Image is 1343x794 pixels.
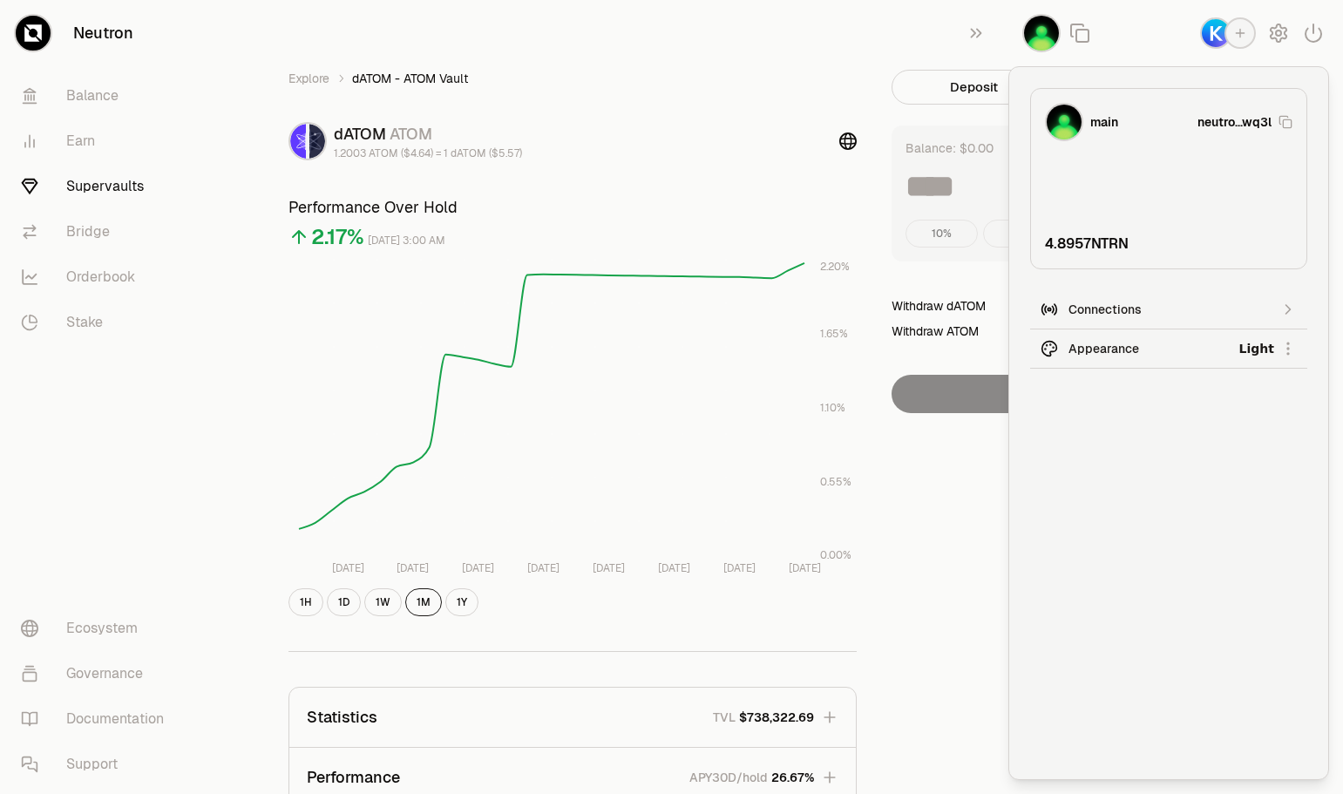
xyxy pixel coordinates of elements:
[7,742,188,787] a: Support
[331,561,363,575] tspan: [DATE]
[820,475,851,489] tspan: 0.55%
[892,322,979,340] div: Withdraw ATOM
[390,124,432,144] span: ATOM
[1090,113,1118,131] div: main
[288,70,857,87] nav: breadcrumb
[334,122,522,146] div: dATOM
[1047,105,1082,139] img: main
[592,561,624,575] tspan: [DATE]
[1045,234,1292,254] div: 4.8957 NTRN
[7,254,188,300] a: Orderbook
[1200,17,1256,49] button: Keplr
[7,300,188,345] a: Stake
[7,209,188,254] a: Bridge
[820,548,851,562] tspan: 0.00%
[445,588,478,616] button: 1Y
[311,223,364,251] div: 2.17%
[1068,301,1269,318] div: Connections
[713,709,736,726] p: TVL
[820,401,845,415] tspan: 1.10%
[307,705,377,730] p: Statistics
[289,688,856,747] button: StatisticsTVL$738,322.69
[7,164,188,209] a: Supervaults
[364,588,402,616] button: 1W
[327,588,361,616] button: 1D
[820,327,848,341] tspan: 1.65%
[405,588,442,616] button: 1M
[7,696,188,742] a: Documentation
[689,769,768,786] p: APY30D/hold
[788,561,820,575] tspan: [DATE]
[1202,19,1230,47] img: Keplr
[288,70,329,87] a: Explore
[1239,340,1274,357] span: Light
[892,70,1056,105] button: Deposit
[368,231,445,251] div: [DATE] 3:00 AM
[7,73,188,119] a: Balance
[290,124,306,159] img: dATOM Logo
[1030,329,1307,369] button: AppearanceLight
[1068,340,1229,357] div: Appearance
[288,195,857,220] h3: Performance Over Hold
[820,260,850,274] tspan: 2.20%
[1197,113,1292,131] button: neutro...wq3l
[462,561,494,575] tspan: [DATE]
[7,651,188,696] a: Governance
[7,119,188,164] a: Earn
[722,561,755,575] tspan: [DATE]
[906,139,994,157] div: Balance: $0.00
[739,709,814,726] span: $738,322.69
[288,588,323,616] button: 1H
[307,765,400,790] p: Performance
[1022,14,1061,52] button: main
[1030,290,1307,329] button: Connections
[527,561,560,575] tspan: [DATE]
[309,124,325,159] img: ATOM Logo
[1197,113,1272,131] span: neutro...wq3l
[352,70,468,87] span: dATOM - ATOM Vault
[397,561,429,575] tspan: [DATE]
[1024,16,1059,51] img: main
[771,769,814,786] span: 26.67%
[892,297,986,315] div: Withdraw dATOM
[657,561,689,575] tspan: [DATE]
[7,606,188,651] a: Ecosystem
[334,146,522,160] div: 1.2003 ATOM ($4.64) = 1 dATOM ($5.57)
